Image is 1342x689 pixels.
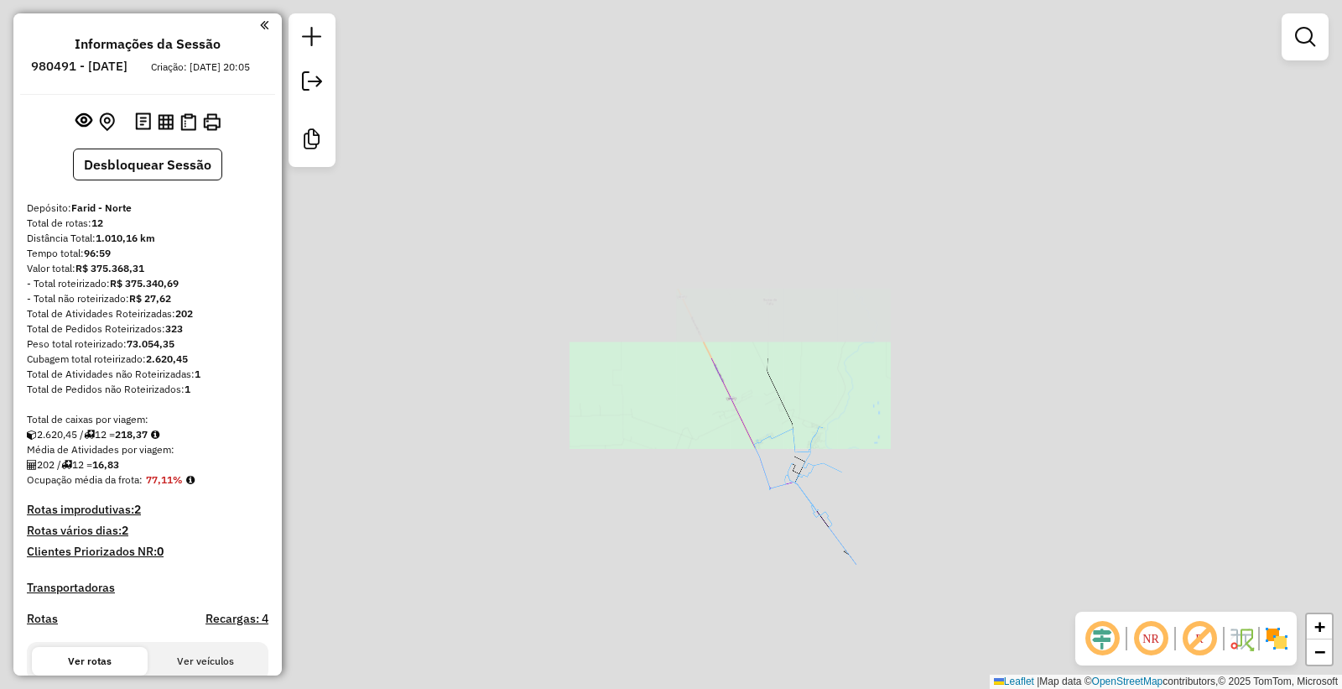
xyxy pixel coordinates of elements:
span: + [1314,616,1325,637]
span: Exibir rótulo [1179,619,1220,659]
a: OpenStreetMap [1092,676,1163,687]
strong: 1 [195,368,200,380]
a: Clique aqui para minimizar o painel [260,15,268,34]
strong: 12 [91,217,103,229]
strong: R$ 375.368,31 [75,262,144,274]
strong: 16,83 [92,458,119,471]
div: Total de Pedidos Roteirizados: [27,321,268,337]
div: 2.620,45 / 12 = [27,427,268,442]
a: Leaflet [994,676,1034,687]
div: Peso total roteirizado: [27,337,268,352]
strong: 2 [122,523,128,538]
strong: R$ 27,62 [129,292,171,305]
strong: 218,37 [115,428,148,441]
div: Total de rotas: [27,216,268,231]
img: Fluxo de ruas [1228,625,1255,652]
h4: Rotas vários dias: [27,524,268,538]
a: Rotas [27,612,58,626]
div: Total de Atividades Roteirizadas: [27,306,268,321]
button: Exibir sessão original [72,108,96,135]
button: Ver veículos [148,647,263,676]
button: Imprimir Rotas [200,110,224,134]
a: Exportar sessão [295,65,329,102]
a: Zoom out [1307,639,1332,665]
i: Total de rotas [84,430,95,440]
div: - Total roteirizado: [27,276,268,291]
button: Visualizar Romaneio [177,110,200,134]
div: Tempo total: [27,246,268,261]
i: Total de rotas [61,460,72,470]
strong: 0 [157,544,164,559]
strong: 1 [185,383,190,395]
span: | [1037,676,1039,687]
h4: Informações da Sessão [75,36,221,52]
div: - Total não roteirizado: [27,291,268,306]
a: Exibir filtros [1288,20,1322,54]
span: − [1314,641,1325,662]
div: Cubagem total roteirizado: [27,352,268,367]
div: 202 / 12 = [27,457,268,472]
strong: 1.010,16 km [96,232,155,244]
strong: R$ 375.340,69 [110,277,179,290]
div: Depósito: [27,201,268,216]
div: Distância Total: [27,231,268,246]
h4: Recargas: 4 [205,612,268,626]
strong: 2 [134,502,141,517]
button: Ver rotas [32,647,148,676]
strong: 202 [175,307,193,320]
i: Total de Atividades [27,460,37,470]
strong: 77,11% [146,473,183,486]
em: Média calculada utilizando a maior ocupação (%Peso ou %Cubagem) de cada rota da sessão. Rotas cro... [186,475,195,485]
strong: 323 [165,322,183,335]
div: Total de Atividades não Roteirizadas: [27,367,268,382]
strong: 73.054,35 [127,337,174,350]
i: Meta Caixas/viagem: 1,00 Diferença: 217,37 [151,430,159,440]
strong: 96:59 [84,247,111,259]
button: Desbloquear Sessão [73,149,222,180]
img: Exibir/Ocultar setores [1263,625,1290,652]
button: Centralizar mapa no depósito ou ponto de apoio [96,109,118,135]
h6: 980491 - [DATE] [31,59,127,74]
button: Logs desbloquear sessão [132,109,154,135]
h4: Transportadoras [27,581,268,595]
strong: Farid - Norte [71,201,132,214]
a: Nova sessão e pesquisa [295,20,329,58]
div: Total de Pedidos não Roteirizados: [27,382,268,397]
div: Média de Atividades por viagem: [27,442,268,457]
span: Ocultar NR [1131,619,1171,659]
a: Criar modelo [295,123,329,160]
i: Cubagem total roteirizado [27,430,37,440]
a: Zoom in [1307,614,1332,639]
div: Valor total: [27,261,268,276]
button: Visualizar relatório de Roteirização [154,110,177,133]
div: Map data © contributors,© 2025 TomTom, Microsoft [990,675,1342,689]
span: Ocupação média da frota: [27,473,143,486]
div: Criação: [DATE] 20:05 [144,60,257,75]
h4: Rotas improdutivas: [27,503,268,517]
div: Total de caixas por viagem: [27,412,268,427]
strong: 2.620,45 [146,352,188,365]
h4: Clientes Priorizados NR: [27,545,268,559]
span: Ocultar deslocamento [1082,619,1122,659]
